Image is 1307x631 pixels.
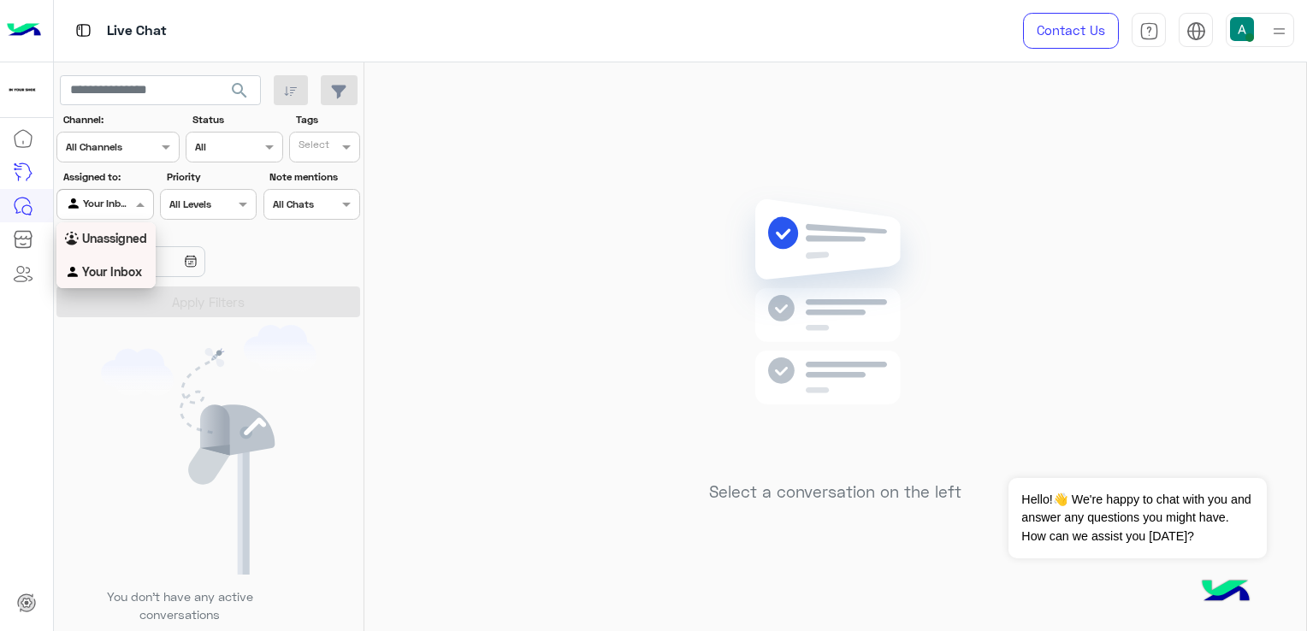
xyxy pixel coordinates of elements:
[712,186,959,469] img: no messages
[73,20,94,41] img: tab
[269,169,358,185] label: Note mentions
[63,112,178,127] label: Channel:
[63,227,255,242] label: Date Range
[1008,478,1266,558] span: Hello!👋 We're happy to chat with you and answer any questions you might have. How can we assist y...
[101,325,316,575] img: empty users
[296,112,358,127] label: Tags
[65,264,82,281] img: INBOX.AGENTFILTER.YOURINBOX
[56,222,156,288] ng-dropdown-panel: Options list
[1196,563,1256,622] img: hulul-logo.png
[1230,17,1254,41] img: userImage
[7,74,38,105] img: 923305001092802
[93,587,266,624] p: You don’t have any active conversations
[192,112,281,127] label: Status
[65,232,82,249] img: INBOX.AGENTFILTER.UNASSIGNED
[1132,13,1166,49] a: tab
[1139,21,1159,41] img: tab
[167,169,255,185] label: Priority
[1269,21,1290,42] img: profile
[1186,21,1206,41] img: tab
[229,80,250,101] span: search
[63,169,151,185] label: Assigned to:
[56,286,360,317] button: Apply Filters
[709,482,961,502] h5: Select a conversation on the left
[7,13,41,49] img: Logo
[1023,13,1119,49] a: Contact Us
[219,75,261,112] button: search
[82,231,147,245] b: Unassigned
[107,20,167,43] p: Live Chat
[82,264,142,279] b: Your Inbox
[296,137,329,156] div: Select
